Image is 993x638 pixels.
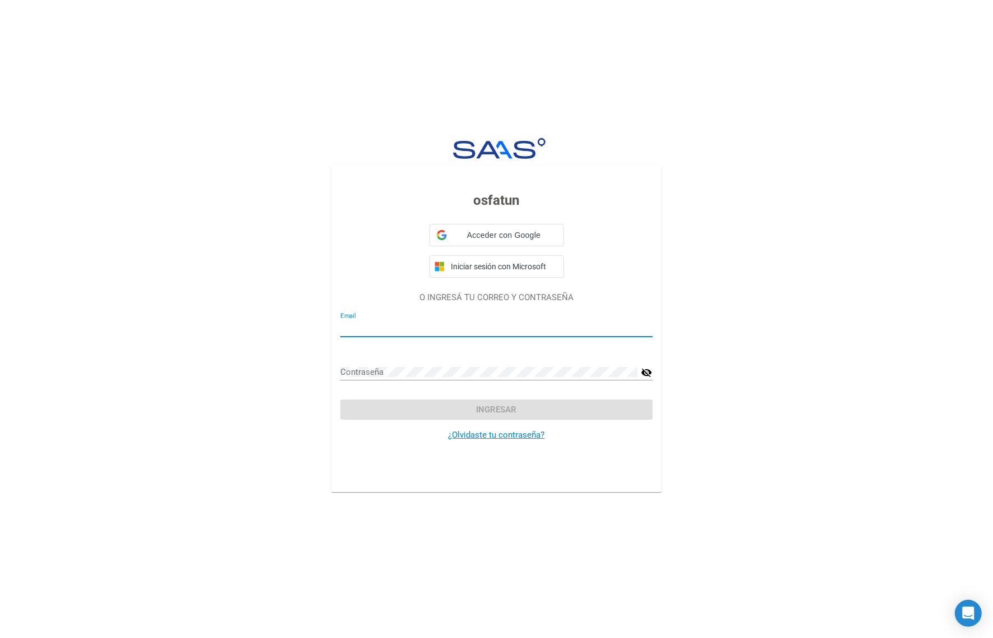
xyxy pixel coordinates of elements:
[955,600,982,627] div: Open Intercom Messenger
[449,430,545,440] a: ¿Olvidaste tu contraseña?
[451,230,557,241] span: Acceder con Google
[641,366,653,379] mat-icon: visibility_off
[340,190,653,210] h3: osfatun
[449,262,559,271] span: Iniciar sesión con Microsoft
[429,255,564,278] button: Iniciar sesión con Microsoft
[429,224,564,246] div: Acceder con Google
[477,405,517,415] span: Ingresar
[340,291,653,304] p: O INGRESÁ TU CORREO Y CONTRASEÑA
[340,400,653,420] button: Ingresar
